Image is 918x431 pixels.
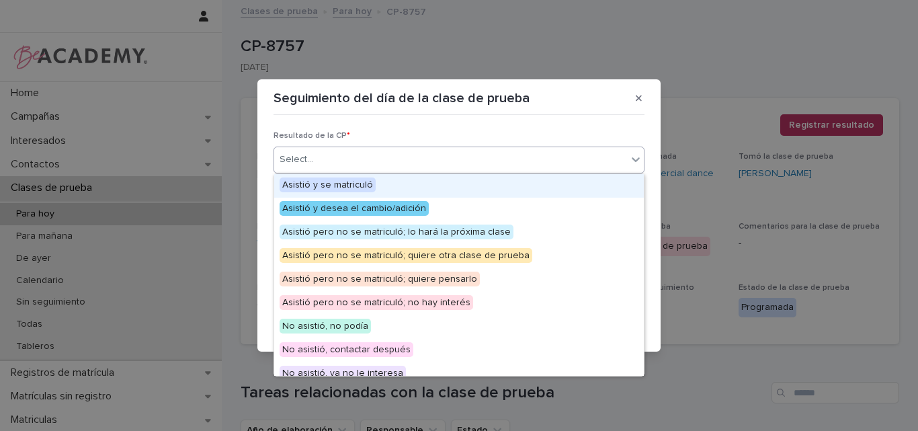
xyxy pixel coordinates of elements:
[280,178,376,192] span: Asistió y se matriculó
[280,225,513,239] span: Asistió pero no se matriculó; lo hará la próxima clase
[280,153,313,167] div: Select...
[280,295,473,310] span: Asistió pero no se matriculó; no hay interés
[280,366,406,381] span: No asistió, ya no le interesa
[274,90,530,106] p: Seguimiento del día de la clase de prueba
[274,268,644,292] div: Asistió pero no se matriculó; quiere pensarlo
[280,272,480,286] span: Asistió pero no se matriculó; quiere pensarlo
[274,315,644,339] div: No asistió, no podía
[280,319,371,334] span: No asistió, no podía
[274,132,350,140] span: Resultado de la CP
[274,245,644,268] div: Asistió pero no se matriculó; quiere otra clase de prueba
[274,174,644,198] div: Asistió y se matriculó
[274,221,644,245] div: Asistió pero no se matriculó; lo hará la próxima clase
[274,339,644,362] div: No asistió, contactar después
[274,198,644,221] div: Asistió y desea el cambio/adición
[274,362,644,386] div: No asistió, ya no le interesa
[280,201,429,216] span: Asistió y desea el cambio/adición
[274,292,644,315] div: Asistió pero no se matriculó; no hay interés
[280,342,413,357] span: No asistió, contactar después
[280,248,532,263] span: Asistió pero no se matriculó; quiere otra clase de prueba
